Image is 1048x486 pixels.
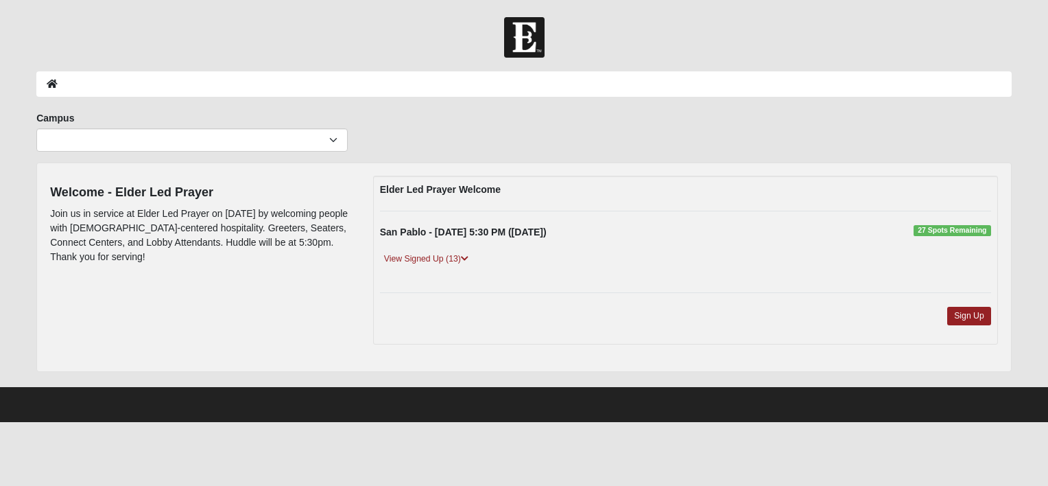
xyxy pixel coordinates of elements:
span: 27 Spots Remaining [914,225,991,236]
a: Sign Up [947,307,991,325]
strong: San Pablo - [DATE] 5:30 PM ([DATE]) [380,227,547,238]
img: Church of Eleven22 Logo [504,17,545,58]
p: Join us in service at Elder Led Prayer on [DATE] by welcoming people with [DEMOGRAPHIC_DATA]-cent... [50,207,353,264]
label: Campus [36,111,74,125]
h4: Welcome - Elder Led Prayer [50,185,353,200]
a: View Signed Up (13) [380,252,473,266]
strong: Elder Led Prayer Welcome [380,184,501,195]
